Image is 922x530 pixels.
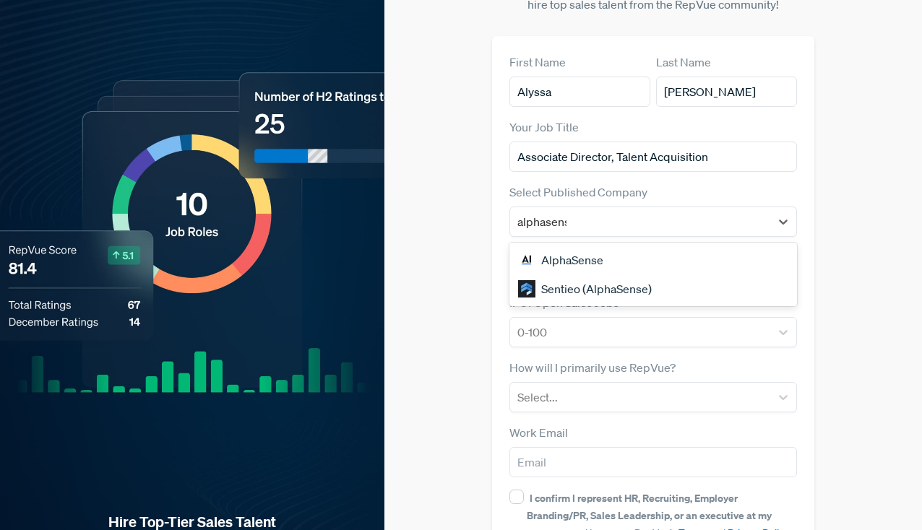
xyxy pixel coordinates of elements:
label: Last Name [656,53,711,71]
input: Email [509,447,798,477]
label: Your Job Title [509,118,579,136]
div: AlphaSense [509,246,798,274]
img: AlphaSense [518,251,535,269]
label: First Name [509,53,566,71]
div: Sentieo (AlphaSense) [509,274,798,303]
label: How will I primarily use RepVue? [509,359,676,376]
label: Work Email [509,424,568,441]
img: Sentieo (AlphaSense) [518,280,535,297]
input: First Name [509,77,650,107]
input: Last Name [656,77,797,107]
input: Title [509,142,798,172]
label: Select Published Company [509,183,647,201]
